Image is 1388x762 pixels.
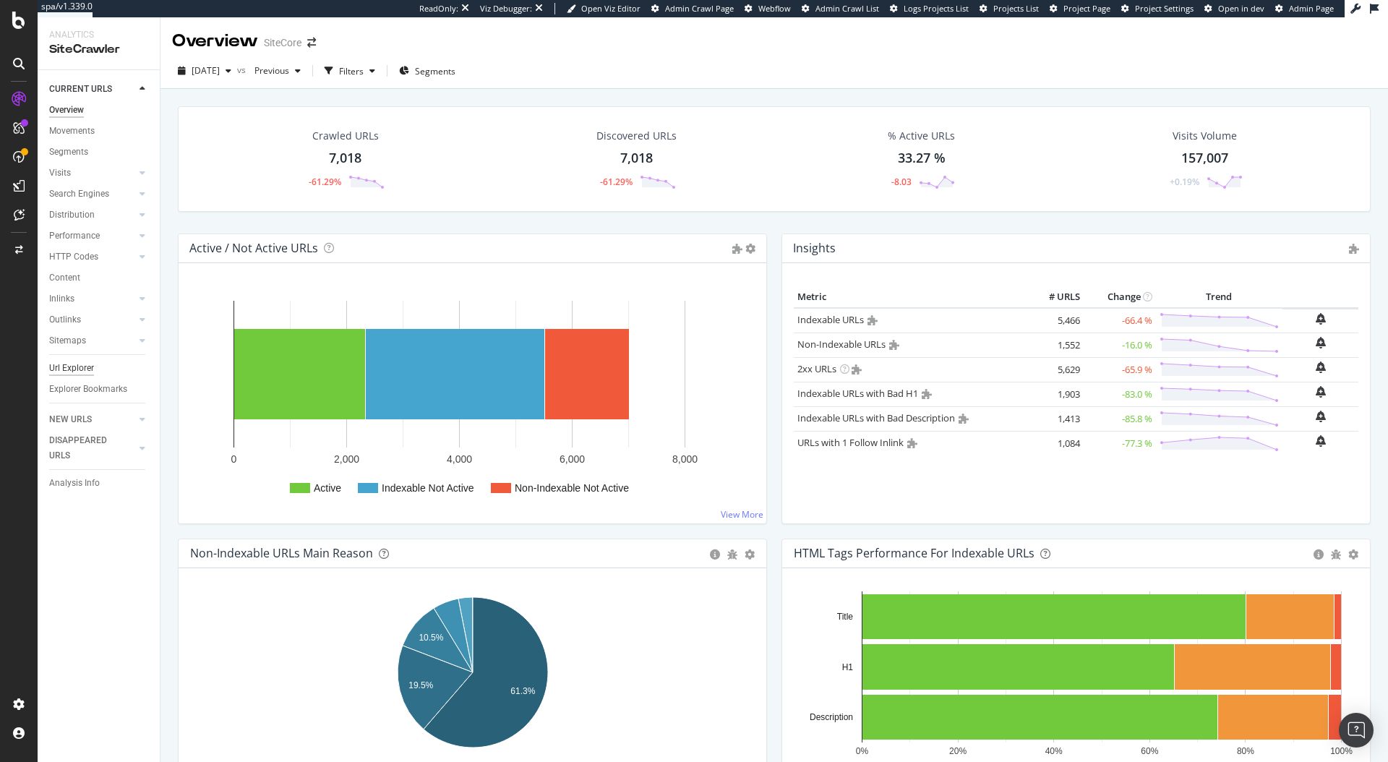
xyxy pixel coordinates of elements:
button: Segments [393,59,461,82]
h4: Active / Not Active URLs [189,239,318,258]
text: Indexable Not Active [382,482,474,494]
a: CURRENT URLS [49,82,135,97]
text: 40% [1045,746,1063,756]
div: ReadOnly: [419,3,458,14]
td: -77.3 % [1084,431,1156,455]
text: Active [314,482,341,494]
div: Inlinks [49,291,74,307]
i: Admin [922,389,932,399]
a: HTTP Codes [49,249,135,265]
a: Url Explorer [49,361,150,376]
td: -83.0 % [1084,382,1156,406]
a: Analysis Info [49,476,150,491]
text: 4,000 [447,453,472,465]
div: bug [727,549,737,560]
a: Open in dev [1204,3,1264,14]
div: Sitemaps [49,333,86,348]
div: bell-plus [1316,361,1326,373]
div: 33.27 % [898,149,946,168]
span: Previous [249,64,289,77]
a: Non-Indexable URLs [797,338,886,351]
div: 7,018 [329,149,361,168]
div: circle-info [1314,549,1324,560]
div: Discovered URLs [596,129,677,143]
text: Title [837,612,854,622]
a: Inlinks [49,291,135,307]
div: CURRENT URLS [49,82,112,97]
svg: A chart. [190,591,755,759]
a: Project Settings [1121,3,1194,14]
div: Overview [49,103,84,118]
td: -85.8 % [1084,406,1156,431]
span: Admin Crawl Page [665,3,734,14]
div: -8.03 [891,176,912,188]
td: 1,552 [1026,333,1084,357]
td: -66.4 % [1084,308,1156,333]
text: Description [810,712,853,722]
a: Indexable URLs with Bad H1 [797,387,918,400]
span: 2025 Oct. 5th [192,64,220,77]
text: Non-Indexable Not Active [515,482,629,494]
a: Admin Crawl Page [651,3,734,14]
td: 5,629 [1026,357,1084,382]
div: % Active URLs [888,129,955,143]
div: bell-plus [1316,411,1326,422]
svg: A chart. [794,591,1358,759]
svg: A chart. [190,286,755,512]
div: bell-plus [1316,337,1326,348]
div: bell-plus [1316,386,1326,398]
i: Admin [959,414,969,424]
text: H1 [842,662,854,672]
div: Performance [49,228,100,244]
th: Metric [794,286,1026,308]
text: 80% [1237,746,1254,756]
text: 0% [856,746,869,756]
div: NEW URLS [49,412,92,427]
th: Trend [1156,286,1282,308]
div: -61.29% [309,176,341,188]
span: Segments [415,65,455,77]
div: +0.19% [1170,176,1199,188]
div: arrow-right-arrow-left [307,38,316,48]
div: DISAPPEARED URLS [49,433,122,463]
a: Projects List [980,3,1039,14]
div: Movements [49,124,95,139]
div: bug [1331,549,1341,560]
span: Project Page [1063,3,1110,14]
th: # URLS [1026,286,1084,308]
div: HTML Tags Performance for Indexable URLs [794,546,1034,560]
div: -61.29% [600,176,633,188]
td: -65.9 % [1084,357,1156,382]
i: Admin [852,364,862,374]
a: Webflow [745,3,791,14]
text: 19.5% [408,680,433,690]
text: 6,000 [560,453,585,465]
div: circle-info [710,549,720,560]
text: 2,000 [334,453,359,465]
a: NEW URLS [49,412,135,427]
div: Search Engines [49,187,109,202]
i: Options [745,244,755,254]
button: [DATE] [172,59,237,82]
div: Visits Volume [1173,129,1237,143]
span: Admin Page [1289,3,1334,14]
button: Previous [249,59,307,82]
div: Crawled URLs [312,129,379,143]
div: Outlinks [49,312,81,328]
text: 10.5% [419,633,443,643]
div: Viz Debugger: [480,3,532,14]
text: 8,000 [672,453,698,465]
a: Explorer Bookmarks [49,382,150,397]
div: 7,018 [620,149,653,168]
button: Filters [319,59,381,82]
div: Visits [49,166,71,181]
a: Indexable URLs [797,313,864,326]
a: Movements [49,124,150,139]
div: Analytics [49,29,148,41]
a: View More [721,508,763,521]
div: gear [1348,549,1358,560]
div: Non-Indexable URLs Main Reason [190,546,373,560]
i: Admin [889,340,899,350]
